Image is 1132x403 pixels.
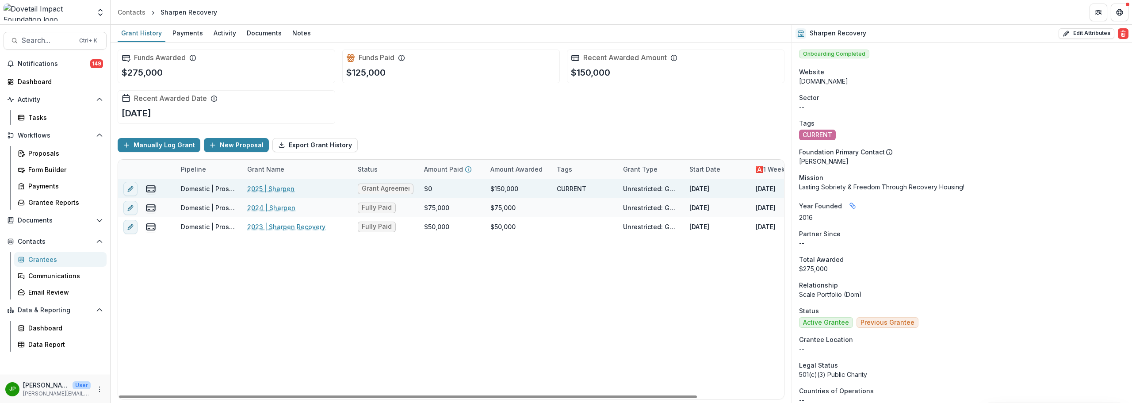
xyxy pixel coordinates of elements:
[684,160,750,179] div: Start Date
[799,213,1125,222] p: 2016
[114,6,221,19] nav: breadcrumb
[145,222,156,232] button: view-payments
[169,25,207,42] a: Payments
[359,54,394,62] h2: Funds Paid
[204,138,269,152] button: New Proposal
[289,25,314,42] a: Notes
[799,264,1125,273] div: $275,000
[799,238,1125,248] p: --
[176,160,242,179] div: Pipeline
[14,110,107,125] a: Tasks
[618,165,663,174] div: Grant Type
[4,128,107,142] button: Open Workflows
[419,160,485,179] div: Amount Paid
[490,203,516,212] div: $75,000
[750,160,817,179] div: 🅰️1 Weekly Report Date
[14,337,107,352] a: Data Report
[799,335,853,344] span: Grantee Location
[90,59,103,68] span: 149
[810,30,866,37] h2: Sharpen Recovery
[799,102,1125,111] p: --
[799,255,844,264] span: Total Awarded
[799,67,824,77] span: Website
[118,8,145,17] div: Contacts
[14,321,107,335] a: Dashboard
[583,54,667,62] h2: Recent Awarded Amount
[122,107,151,120] p: [DATE]
[799,119,815,128] span: Tags
[799,173,823,182] span: Mission
[623,222,679,231] div: Unrestricted: General Operating
[247,222,325,231] a: 2023 | Sharpen Recovery
[242,165,290,174] div: Grant Name
[134,54,186,62] h2: Funds Awarded
[1059,28,1114,39] button: Edit Attributes
[756,184,776,193] div: [DATE]
[28,165,99,174] div: Form Builder
[803,131,832,139] span: CURRENT
[242,160,352,179] div: Grant Name
[14,195,107,210] a: Grantee Reports
[799,77,848,85] a: [DOMAIN_NAME]
[123,182,138,196] button: edit
[424,165,463,174] p: Amount Paid
[799,182,1125,192] p: Lasting Sobriety & Freedom Through Recovery Housing!
[860,319,914,326] span: Previous Grantee
[799,157,1125,166] p: [PERSON_NAME]
[181,184,237,193] div: Domestic | Prospects Pipeline
[799,306,819,315] span: Status
[424,184,432,193] div: $0
[689,203,709,212] p: [DATE]
[803,319,849,326] span: Active Grantee
[28,198,99,207] div: Grantee Reports
[14,269,107,283] a: Communications
[28,340,99,349] div: Data Report
[4,303,107,317] button: Open Data & Reporting
[181,203,237,212] div: Domestic | Prospects Pipeline
[618,160,684,179] div: Grant Type
[4,234,107,249] button: Open Contacts
[4,213,107,227] button: Open Documents
[352,160,419,179] div: Status
[623,184,679,193] div: Unrestricted: General Operating
[161,8,217,17] div: Sharpen Recovery
[118,138,200,152] button: Manually Log Grant
[551,160,618,179] div: Tags
[4,32,107,50] button: Search...
[362,223,392,230] span: Fully Paid
[289,27,314,39] div: Notes
[346,66,386,79] p: $125,000
[176,165,211,174] div: Pipeline
[4,57,107,71] button: Notifications149
[485,165,548,174] div: Amount Awarded
[210,27,240,39] div: Activity
[799,280,838,290] span: Relationship
[145,184,156,194] button: view-payments
[94,384,105,395] button: More
[243,25,285,42] a: Documents
[169,27,207,39] div: Payments
[490,222,516,231] div: $50,000
[22,36,74,45] span: Search...
[799,93,819,102] span: Sector
[4,4,91,21] img: Dovetail Impact Foundation logo
[18,96,92,104] span: Activity
[362,204,392,211] span: Fully Paid
[799,344,1125,353] p: --
[28,323,99,333] div: Dashboard
[14,162,107,177] a: Form Builder
[28,271,99,280] div: Communications
[623,203,679,212] div: Unrestricted: General Operating
[123,220,138,234] button: edit
[145,203,156,213] button: view-payments
[799,290,1125,299] p: Scale Portfolio (Dom)
[122,66,163,79] p: $275,000
[424,203,449,212] div: $75,000
[485,160,551,179] div: Amount Awarded
[352,165,383,174] div: Status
